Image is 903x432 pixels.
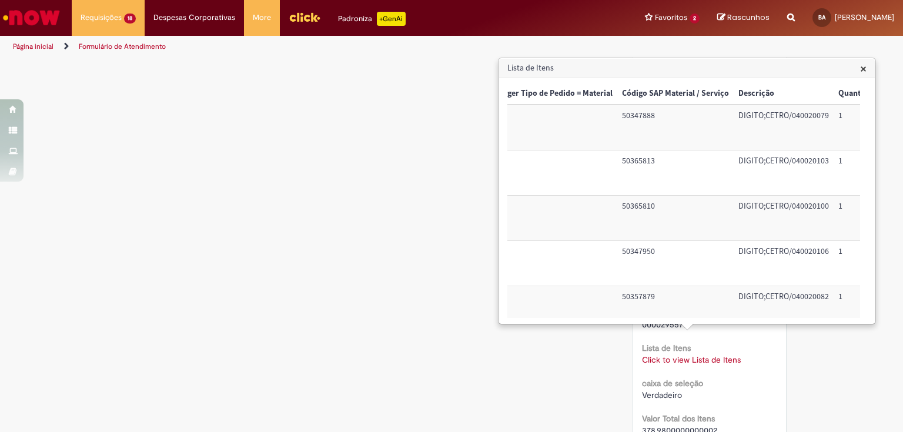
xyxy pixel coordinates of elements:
[860,61,867,76] span: ×
[499,59,875,78] h3: Lista de Itens
[642,378,703,389] b: caixa de seleção
[860,62,867,75] button: Close
[489,196,617,241] td: Trigger Tipo de Pedido = Material: Sim
[489,83,617,105] th: Trigger Tipo de Pedido = Material
[818,14,825,21] span: BA
[79,42,166,51] a: Formulário de Atendimento
[642,390,682,400] span: Verdadeiro
[690,14,700,24] span: 2
[642,413,715,424] b: Valor Total dos Itens
[617,286,734,331] td: Código SAP Material / Serviço: 50357879
[489,241,617,286] td: Trigger Tipo de Pedido = Material: Sim
[834,150,885,196] td: Quantidade: 1
[489,105,617,150] td: Trigger Tipo de Pedido = Material: Sim
[617,196,734,241] td: Código SAP Material / Serviço: 50365810
[617,150,734,196] td: Código SAP Material / Serviço: 50365813
[617,83,734,105] th: Código SAP Material / Serviço
[9,36,593,58] ul: Trilhas de página
[338,12,406,26] div: Padroniza
[642,343,691,353] b: Lista de Itens
[489,286,617,331] td: Trigger Tipo de Pedido = Material: Sim
[734,150,834,196] td: Descrição: DIGITO;CETRO/040020103
[13,42,53,51] a: Página inicial
[617,105,734,150] td: Código SAP Material / Serviço: 50347888
[727,12,770,23] span: Rascunhos
[835,12,894,22] span: [PERSON_NAME]
[124,14,136,24] span: 18
[81,12,122,24] span: Requisições
[734,105,834,150] td: Descrição: DIGITO;CETRO/040020079
[734,196,834,241] td: Descrição: DIGITO;CETRO/040020100
[153,12,235,24] span: Despesas Corporativas
[289,8,320,26] img: click_logo_yellow_360x200.png
[498,58,876,324] div: Lista de Itens
[377,12,406,26] p: +GenAi
[834,105,885,150] td: Quantidade: 1
[834,83,885,105] th: Quantidade
[734,241,834,286] td: Descrição: DIGITO;CETRO/040020106
[617,241,734,286] td: Código SAP Material / Serviço: 50347950
[717,12,770,24] a: Rascunhos
[834,286,885,331] td: Quantidade: 1
[734,286,834,331] td: Descrição: DIGITO;CETRO/040020082
[253,12,271,24] span: More
[642,354,741,365] a: Click to view Lista de Itens
[834,241,885,286] td: Quantidade: 1
[834,196,885,241] td: Quantidade: 1
[1,6,62,29] img: ServiceNow
[489,150,617,196] td: Trigger Tipo de Pedido = Material: Sim
[734,83,834,105] th: Descrição
[642,319,687,330] span: 0000295577
[655,12,687,24] span: Favoritos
